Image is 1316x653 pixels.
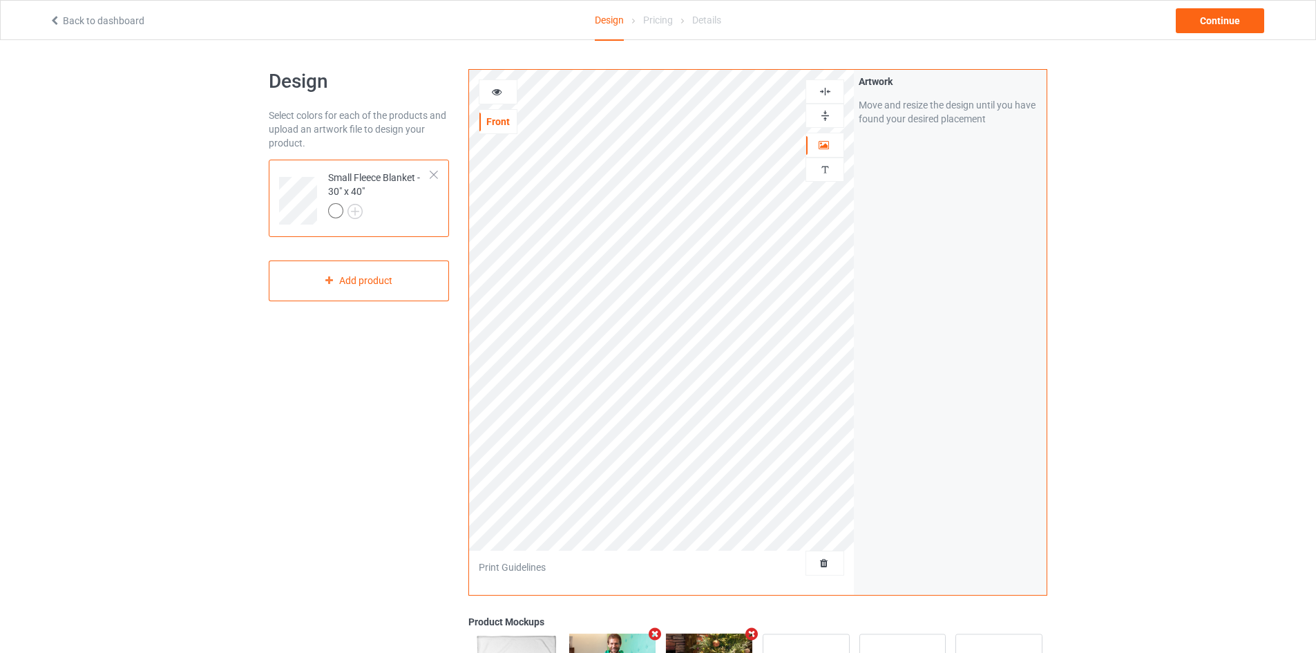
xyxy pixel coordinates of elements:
h1: Design [269,69,449,94]
div: Print Guidelines [479,560,546,574]
img: svg%3E%0A [819,109,832,122]
a: Back to dashboard [49,15,144,26]
div: Details [692,1,721,39]
div: Move and resize the design until you have found your desired placement [859,98,1042,126]
img: svg+xml;base64,PD94bWwgdmVyc2lvbj0iMS4wIiBlbmNvZGluZz0iVVRGLTgiPz4KPHN2ZyB3aWR0aD0iMjJweCIgaGVpZ2... [347,204,363,219]
div: Artwork [859,75,1042,88]
div: Select colors for each of the products and upload an artwork file to design your product. [269,108,449,150]
div: Small Fleece Blanket - 30" x 40" [269,160,449,237]
div: Small Fleece Blanket - 30" x 40" [328,171,431,218]
div: Front [479,115,517,129]
i: Remove mockup [743,627,761,641]
img: svg%3E%0A [819,85,832,98]
img: svg%3E%0A [819,163,832,176]
div: Add product [269,261,449,301]
i: Remove mockup [647,627,664,641]
div: Continue [1176,8,1264,33]
div: Pricing [643,1,673,39]
div: Design [595,1,624,41]
div: Product Mockups [468,615,1047,629]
